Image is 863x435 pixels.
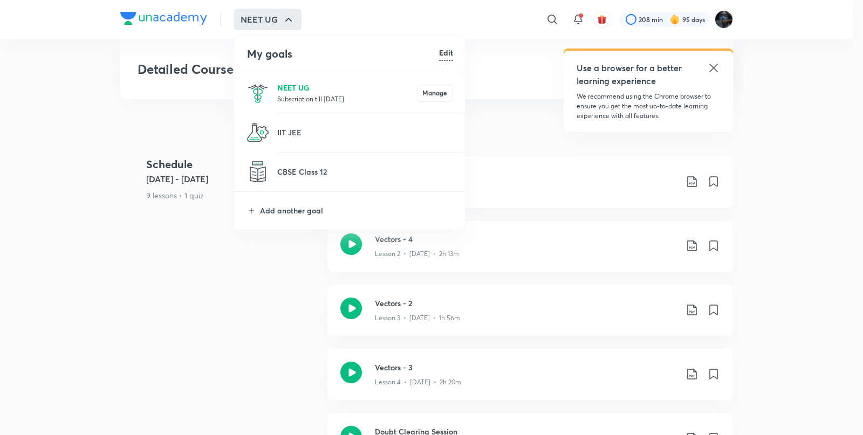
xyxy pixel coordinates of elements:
p: NEET UG [277,82,417,93]
p: IIT JEE [277,127,453,138]
img: CBSE Class 12 [247,161,269,183]
button: Manage [417,85,453,102]
p: Add another goal [260,205,453,216]
h6: Edit [439,47,453,58]
p: CBSE Class 12 [277,166,453,177]
h4: My goals [247,46,439,62]
img: NEET UG [247,82,269,104]
img: IIT JEE [247,122,269,143]
p: Subscription till [DATE] [277,93,417,104]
